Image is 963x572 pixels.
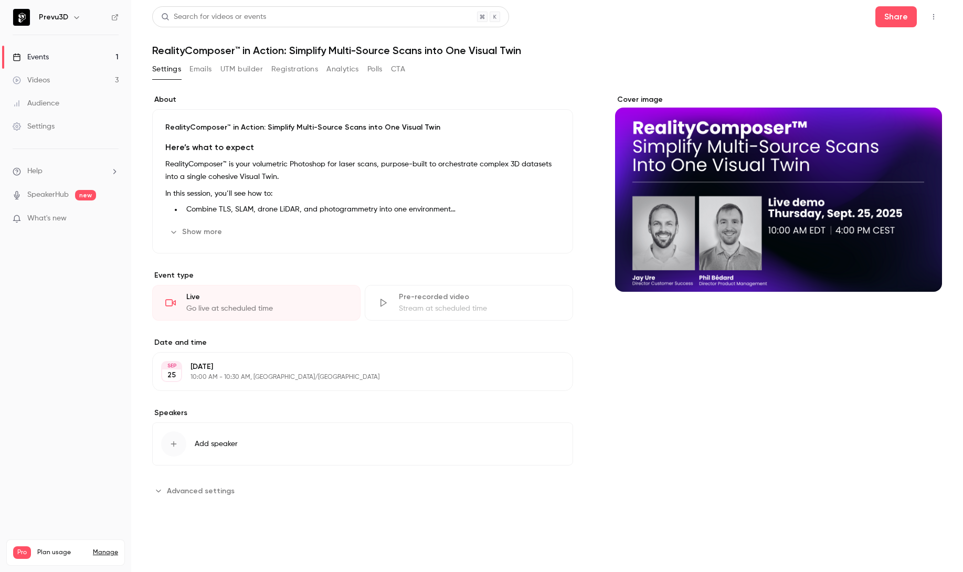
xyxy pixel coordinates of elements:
[152,408,573,418] label: Speakers
[271,61,318,78] button: Registrations
[191,373,517,382] p: 10:00 AM - 10:30 AM, [GEOGRAPHIC_DATA]/[GEOGRAPHIC_DATA]
[27,166,43,177] span: Help
[27,189,69,200] a: SpeakerHub
[326,61,359,78] button: Analytics
[162,362,181,369] div: SEP
[152,285,361,321] div: LiveGo live at scheduled time
[165,187,560,200] p: In this session, you’ll see how to:
[186,292,347,302] div: Live
[189,61,211,78] button: Emails
[195,439,238,449] span: Add speaker
[13,98,59,109] div: Audience
[186,303,347,314] div: Go live at scheduled time
[165,158,560,183] p: RealityComposer™ is your volumetric Photoshop for laser scans, purpose-built to orchestrate compl...
[615,94,942,292] section: Cover image
[106,214,119,224] iframe: Noticeable Trigger
[13,75,50,86] div: Videos
[37,548,87,557] span: Plan usage
[367,61,383,78] button: Polls
[161,12,266,23] div: Search for videos or events
[165,224,228,240] button: Show more
[615,94,942,105] label: Cover image
[13,121,55,132] div: Settings
[399,303,560,314] div: Stream at scheduled time
[13,9,30,26] img: Prevu3D
[191,362,517,372] p: [DATE]
[875,6,917,27] button: Share
[152,482,241,499] button: Advanced settings
[152,422,573,465] button: Add speaker
[220,61,263,78] button: UTM builder
[27,213,67,224] span: What's new
[93,548,118,557] a: Manage
[13,52,49,62] div: Events
[152,482,573,499] section: Advanced settings
[167,485,235,496] span: Advanced settings
[165,122,560,133] p: RealityComposer™ in Action: Simplify Multi-Source Scans into One Visual Twin
[167,370,176,380] p: 25
[182,204,560,215] li: Combine TLS, SLAM, drone LiDAR, and photogrammetry into one environment
[152,44,942,57] h1: RealityComposer™ in Action: Simplify Multi-Source Scans into One Visual Twin
[152,94,573,105] label: About
[152,270,573,281] p: Event type
[165,141,560,154] h3: Here’s what to expect
[391,61,405,78] button: CTA
[13,166,119,177] li: help-dropdown-opener
[13,546,31,559] span: Pro
[152,61,181,78] button: Settings
[39,12,68,23] h6: Prevu3D
[75,190,96,200] span: new
[152,337,573,348] label: Date and time
[399,292,560,302] div: Pre-recorded video
[365,285,573,321] div: Pre-recorded videoStream at scheduled time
